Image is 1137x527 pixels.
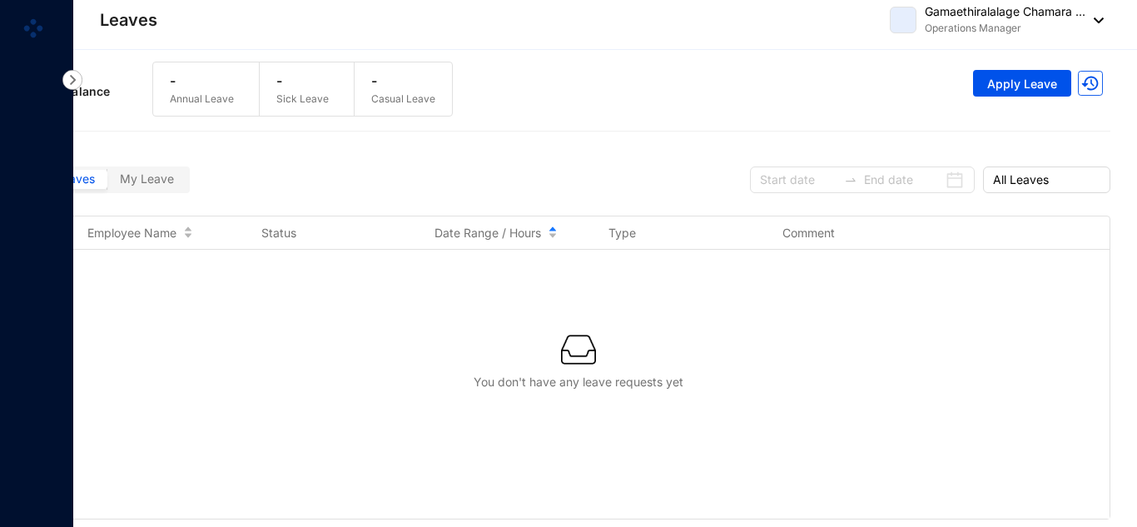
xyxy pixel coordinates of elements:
[760,171,837,189] input: Start date
[925,20,1085,37] p: Operations Manager
[170,91,234,107] p: Annual Leave
[1085,17,1104,23] img: dropdown-black.8e83cc76930a90b1a4fdb6d089b7bf3a.svg
[762,216,936,250] th: Comment
[987,76,1057,92] span: Apply Leave
[371,91,435,107] p: Casual Leave
[925,3,1085,20] p: Gamaethiralalage Chamara ...
[371,71,435,91] p: -
[100,8,157,32] p: Leaves
[276,71,329,91] p: -
[27,83,152,100] p: Leave Balance
[120,172,174,186] span: My Leave
[1078,71,1103,96] img: LogTrail.35c9aa35263bf2dfc41e2a690ab48f33.svg
[87,225,176,241] span: Employee Name
[276,91,329,107] p: Sick Leave
[993,167,1100,192] span: All Leaves
[54,374,1103,390] div: You don't have any leave requests yet
[864,171,941,189] input: End date
[241,216,415,250] th: Status
[588,216,762,250] th: Type
[844,173,857,186] span: to
[170,71,234,91] p: -
[844,173,857,186] span: swap-right
[561,332,596,367] img: empty
[973,70,1071,97] button: Apply Leave
[67,216,241,250] th: Employee Name
[62,70,82,90] img: nav-icon-right.af6afadce00d159da59955279c43614e.svg
[434,225,541,241] span: Date Range / Hours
